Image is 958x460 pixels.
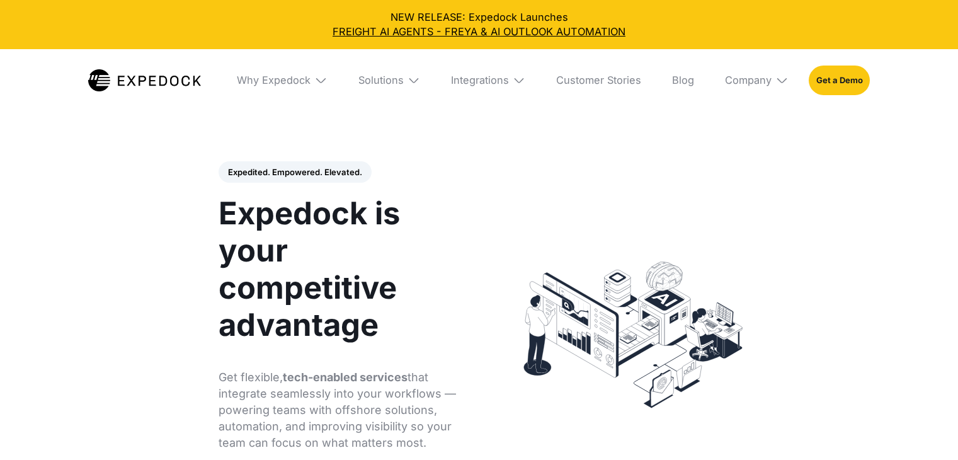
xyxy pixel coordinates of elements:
[348,49,430,111] div: Solutions
[227,49,338,111] div: Why Expedock
[283,371,408,384] strong: tech-enabled services
[451,74,509,86] div: Integrations
[809,66,870,95] a: Get a Demo
[10,10,947,39] div: NEW RELEASE: Expedock Launches
[662,49,705,111] a: Blog
[441,49,536,111] div: Integrations
[715,49,799,111] div: Company
[219,195,466,343] h1: Expedock is your competitive advantage
[358,74,404,86] div: Solutions
[10,25,947,39] a: FREIGHT AI AGENTS - FREYA & AI OUTLOOK AUTOMATION
[237,74,311,86] div: Why Expedock
[725,74,772,86] div: Company
[546,49,652,111] a: Customer Stories
[219,369,466,451] p: Get flexible, that integrate seamlessly into your workflows — powering teams with offshore soluti...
